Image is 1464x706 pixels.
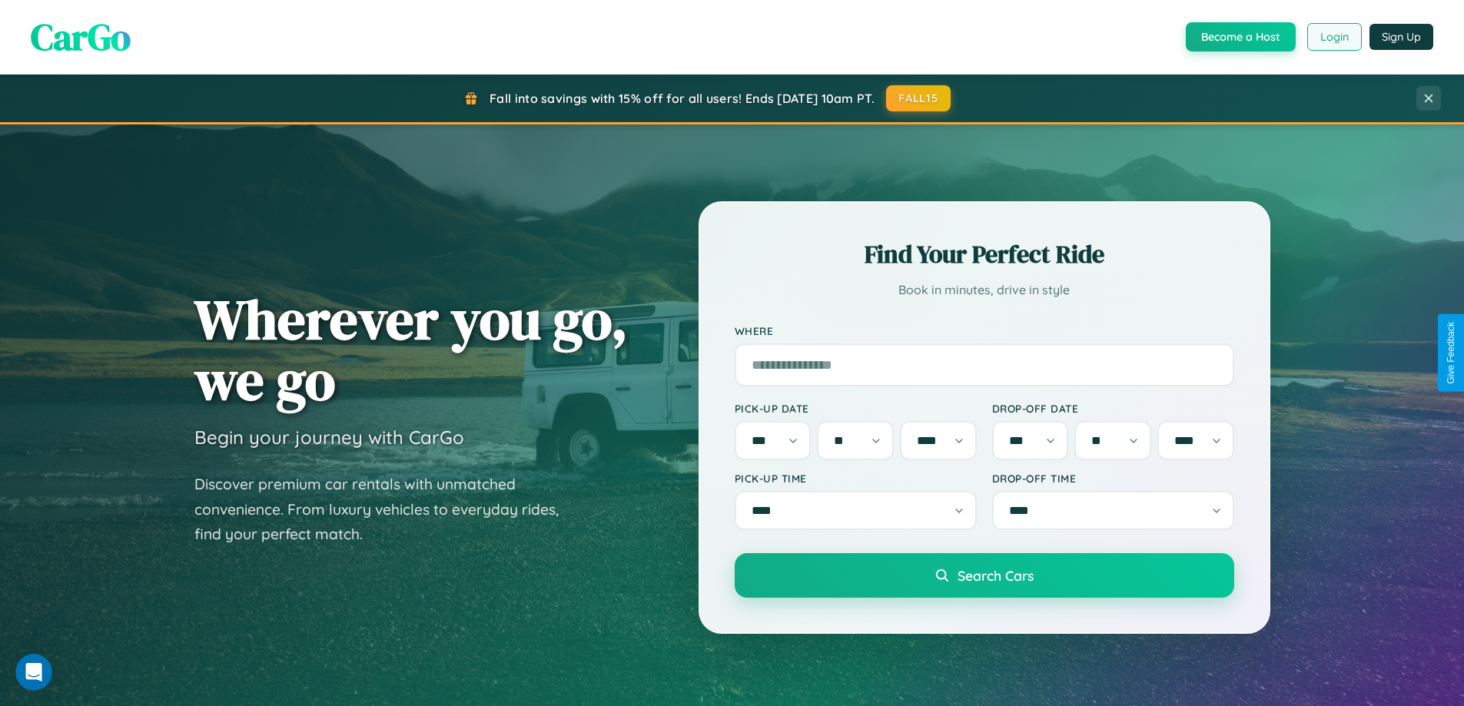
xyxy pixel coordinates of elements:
h3: Begin your journey with CarGo [194,426,464,449]
label: Drop-off Date [992,402,1234,415]
label: Where [735,324,1234,337]
label: Pick-up Time [735,472,977,485]
h1: Wherever you go, we go [194,289,628,410]
span: Search Cars [958,567,1034,584]
button: Become a Host [1186,22,1296,51]
button: FALL15 [886,85,951,111]
button: Sign Up [1369,24,1433,50]
span: Fall into savings with 15% off for all users! Ends [DATE] 10am PT. [490,91,875,106]
span: CarGo [31,12,131,62]
iframe: Intercom live chat [15,654,52,691]
label: Drop-off Time [992,472,1234,485]
h2: Find Your Perfect Ride [735,237,1234,271]
p: Book in minutes, drive in style [735,279,1234,301]
p: Discover premium car rentals with unmatched convenience. From luxury vehicles to everyday rides, ... [194,472,579,547]
button: Login [1307,23,1362,51]
div: Give Feedback [1446,322,1456,384]
label: Pick-up Date [735,402,977,415]
button: Search Cars [735,553,1234,598]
